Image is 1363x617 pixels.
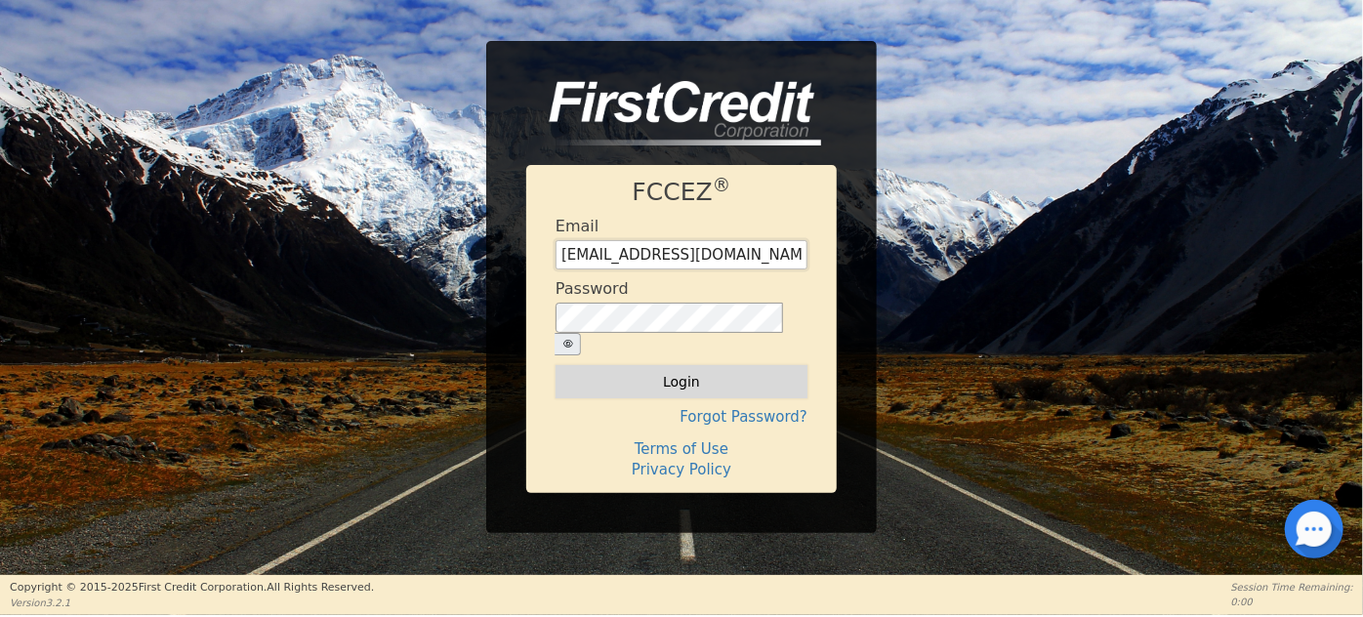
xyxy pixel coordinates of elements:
[556,217,599,235] h4: Email
[556,178,807,207] h1: FCCEZ
[267,581,374,594] span: All Rights Reserved.
[556,240,807,269] input: Enter email
[1231,595,1353,609] p: 0:00
[556,303,783,333] input: password
[713,175,731,195] sup: ®
[10,596,374,610] p: Version 3.2.1
[556,461,807,478] h4: Privacy Policy
[10,580,374,596] p: Copyright © 2015- 2025 First Credit Corporation.
[556,365,807,398] button: Login
[556,279,629,298] h4: Password
[556,440,807,458] h4: Terms of Use
[1231,580,1353,595] p: Session Time Remaining:
[556,408,807,426] h4: Forgot Password?
[526,81,821,145] img: logo-CMu_cnol.png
